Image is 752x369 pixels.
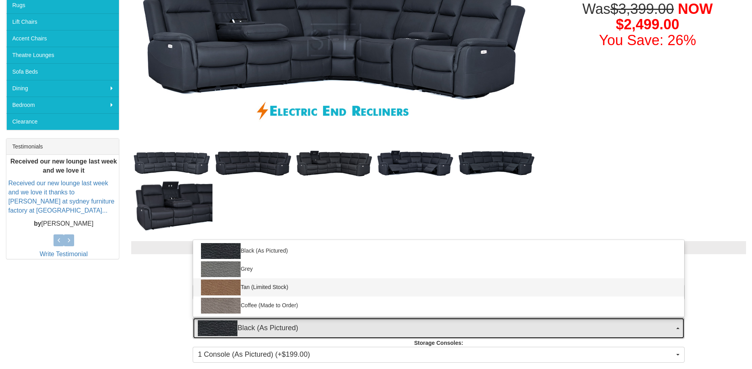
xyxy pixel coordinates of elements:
[6,139,119,155] div: Testimonials
[616,1,712,33] span: NOW $2,499.00
[6,80,119,97] a: Dining
[414,340,463,346] strong: Storage Consoles:
[6,13,119,30] a: Lift Chairs
[8,219,119,228] p: [PERSON_NAME]
[193,297,684,315] a: Coffee (Made to Order)
[198,320,237,336] img: Black (As Pictured)
[40,251,88,257] a: Write Testimonial
[193,242,684,260] a: Black (As Pictured)
[201,280,241,295] img: Tan (Limited Stock)
[193,278,684,297] a: Tan (Limited Stock)
[6,30,119,47] a: Accent Chairs
[8,180,115,214] a: Received our new lounge last week and we love it thanks to [PERSON_NAME] at sydney furniture fact...
[198,320,674,336] span: Black (As Pictured)
[193,260,684,278] a: Grey
[201,298,241,314] img: Coffee (Made to Order)
[131,262,746,272] h3: Choose from the options below then add to cart
[6,113,119,130] a: Clearance
[6,63,119,80] a: Sofa Beds
[201,243,241,259] img: Black (As Pictured)
[549,1,746,48] h1: Was
[6,97,119,113] a: Bedroom
[193,347,685,363] button: 1 Console (As Pictured) (+$199.00)
[610,1,674,17] del: $3,399.00
[201,261,241,277] img: Grey
[193,318,685,339] button: Black (As Pictured)Black (As Pictured)
[198,350,674,360] span: 1 Console (As Pictured) (+$199.00)
[34,220,41,227] b: by
[599,32,696,48] font: You Save: 26%
[6,47,119,63] a: Theatre Lounges
[10,158,117,174] b: Received our new lounge last week and we love it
